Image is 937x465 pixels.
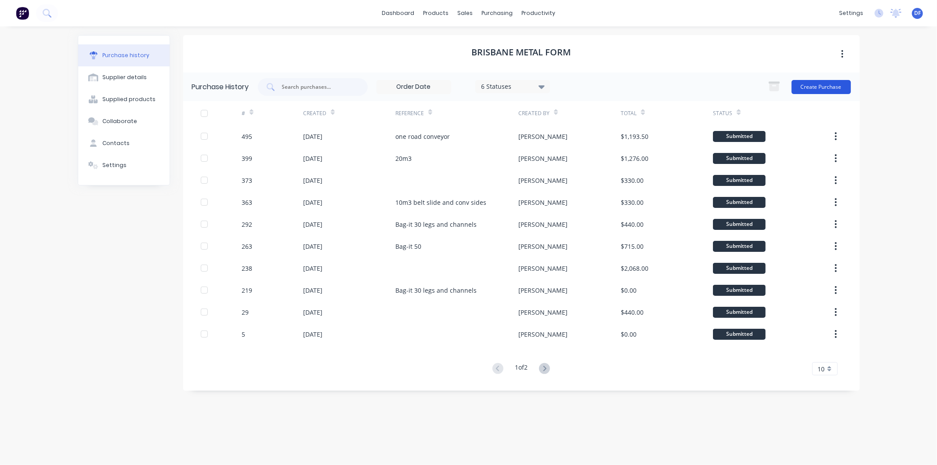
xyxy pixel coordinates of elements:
[621,330,637,339] div: $0.00
[78,44,170,66] button: Purchase history
[78,154,170,176] button: Settings
[395,242,421,251] div: Bag-it 50
[518,330,568,339] div: [PERSON_NAME]
[518,132,568,141] div: [PERSON_NAME]
[242,220,252,229] div: 292
[621,220,644,229] div: $440.00
[818,364,825,374] span: 10
[102,73,147,81] div: Supplier details
[242,330,245,339] div: 5
[102,117,137,125] div: Collaborate
[518,286,568,295] div: [PERSON_NAME]
[914,9,921,17] span: DF
[713,153,766,164] div: Submitted
[395,154,412,163] div: 20m3
[102,139,130,147] div: Contacts
[713,241,766,252] div: Submitted
[518,176,568,185] div: [PERSON_NAME]
[242,308,249,317] div: 29
[472,47,571,58] h1: Brisbane Metal Form
[303,132,322,141] div: [DATE]
[515,363,528,375] div: 1 of 2
[78,88,170,110] button: Supplied products
[621,154,648,163] div: $1,276.00
[102,51,149,59] div: Purchase history
[395,286,477,295] div: Bag-it 30 legs and channels
[242,176,252,185] div: 373
[713,285,766,296] div: Submitted
[713,109,732,117] div: Status
[481,82,544,91] div: 6 Statuses
[242,286,252,295] div: 219
[713,329,766,340] div: Submitted
[621,198,644,207] div: $330.00
[453,7,477,20] div: sales
[395,198,486,207] div: 10m3 belt slide and conv sides
[242,132,252,141] div: 495
[303,109,326,117] div: Created
[303,330,322,339] div: [DATE]
[16,7,29,20] img: Factory
[713,131,766,142] div: Submitted
[518,242,568,251] div: [PERSON_NAME]
[78,110,170,132] button: Collaborate
[835,7,868,20] div: settings
[102,161,127,169] div: Settings
[517,7,560,20] div: productivity
[395,220,477,229] div: Bag-it 30 legs and channels
[303,198,322,207] div: [DATE]
[242,242,252,251] div: 263
[792,80,851,94] button: Create Purchase
[303,286,322,295] div: [DATE]
[395,109,424,117] div: Reference
[419,7,453,20] div: products
[377,7,419,20] a: dashboard
[477,7,517,20] div: purchasing
[303,308,322,317] div: [DATE]
[242,154,252,163] div: 399
[102,95,156,103] div: Supplied products
[303,220,322,229] div: [DATE]
[78,66,170,88] button: Supplier details
[713,307,766,318] div: Submitted
[303,154,322,163] div: [DATE]
[621,264,648,273] div: $2,068.00
[518,220,568,229] div: [PERSON_NAME]
[713,197,766,208] div: Submitted
[713,175,766,186] div: Submitted
[713,219,766,230] div: Submitted
[621,242,644,251] div: $715.00
[621,286,637,295] div: $0.00
[192,82,249,92] div: Purchase History
[395,132,450,141] div: one road conveyor
[621,308,644,317] div: $440.00
[518,264,568,273] div: [PERSON_NAME]
[242,198,252,207] div: 363
[621,176,644,185] div: $330.00
[281,83,354,91] input: Search purchases...
[713,263,766,274] div: Submitted
[518,109,550,117] div: Created By
[303,242,322,251] div: [DATE]
[621,132,648,141] div: $1,193.50
[518,198,568,207] div: [PERSON_NAME]
[518,154,568,163] div: [PERSON_NAME]
[518,308,568,317] div: [PERSON_NAME]
[621,109,637,117] div: Total
[303,176,322,185] div: [DATE]
[242,264,252,273] div: 238
[377,80,451,94] input: Order Date
[78,132,170,154] button: Contacts
[242,109,245,117] div: #
[303,264,322,273] div: [DATE]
